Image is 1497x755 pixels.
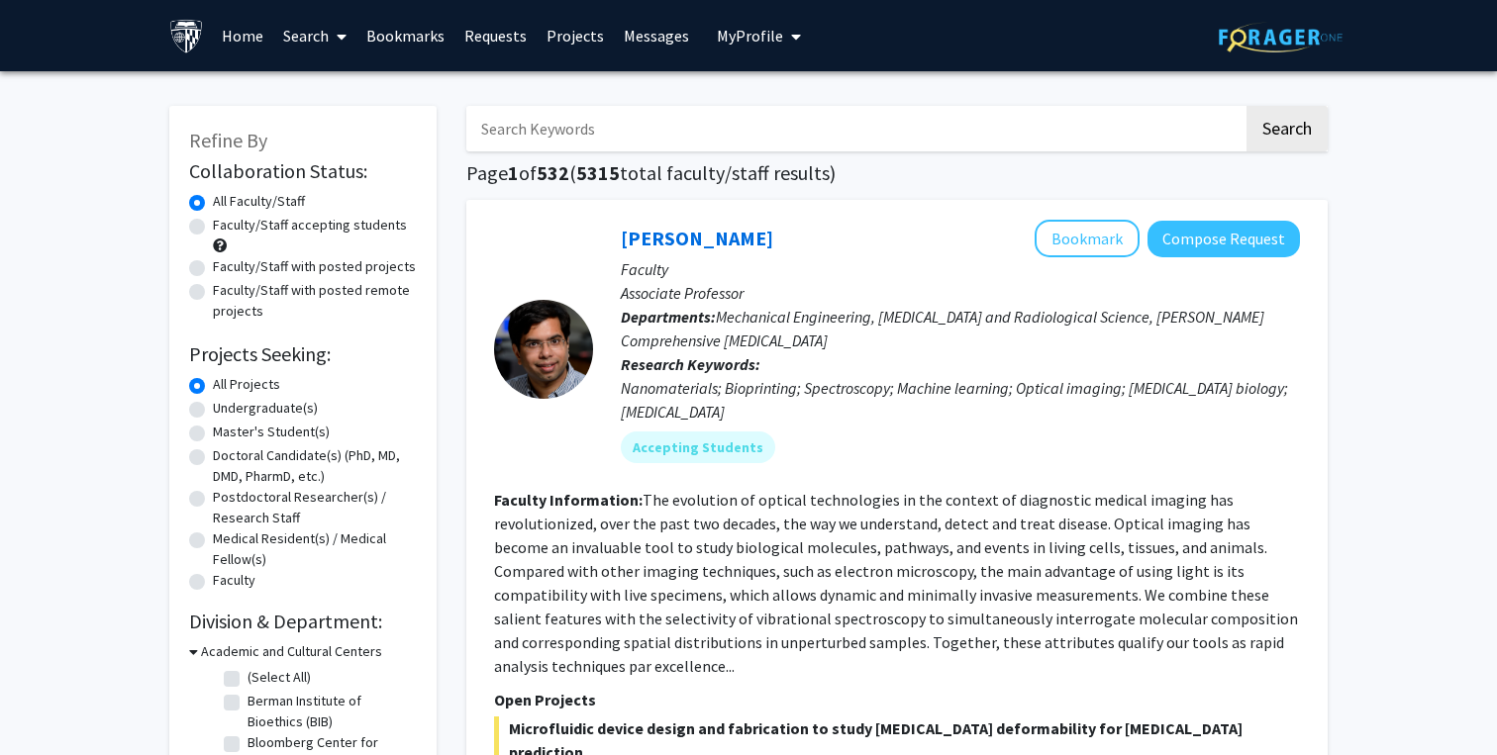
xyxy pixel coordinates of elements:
span: 5315 [576,160,620,185]
b: Faculty Information: [494,490,643,510]
label: Medical Resident(s) / Medical Fellow(s) [213,528,417,570]
label: Master's Student(s) [213,422,330,442]
p: Faculty [621,257,1300,281]
button: Compose Request to Ishan Barman [1148,221,1300,257]
h2: Division & Department: [189,610,417,633]
span: Mechanical Engineering, [MEDICAL_DATA] and Radiological Science, [PERSON_NAME] Comprehensive [MED... [621,307,1264,350]
label: All Projects [213,374,280,395]
span: Refine By [189,128,267,152]
a: Bookmarks [356,1,454,70]
label: Berman Institute of Bioethics (BIB) [248,691,412,732]
label: Faculty [213,570,255,591]
h3: Academic and Cultural Centers [201,641,382,662]
a: Projects [537,1,614,70]
h2: Collaboration Status: [189,159,417,183]
span: 1 [508,160,519,185]
label: Faculty/Staff with posted remote projects [213,280,417,322]
h1: Page of ( total faculty/staff results) [466,161,1328,185]
label: Faculty/Staff with posted projects [213,256,416,277]
button: Add Ishan Barman to Bookmarks [1035,220,1140,257]
a: Messages [614,1,699,70]
b: Departments: [621,307,716,327]
img: ForagerOne Logo [1219,22,1343,52]
div: Nanomaterials; Bioprinting; Spectroscopy; Machine learning; Optical imaging; [MEDICAL_DATA] biolo... [621,376,1300,424]
fg-read-more: The evolution of optical technologies in the context of diagnostic medical imaging has revolution... [494,490,1298,676]
label: Doctoral Candidate(s) (PhD, MD, DMD, PharmD, etc.) [213,445,417,487]
label: Undergraduate(s) [213,398,318,419]
button: Search [1247,106,1328,151]
p: Associate Professor [621,281,1300,305]
img: Johns Hopkins University Logo [169,19,204,53]
label: Faculty/Staff accepting students [213,215,407,236]
label: (Select All) [248,667,311,688]
a: Home [212,1,273,70]
p: Open Projects [494,688,1300,711]
a: Requests [454,1,537,70]
label: Postdoctoral Researcher(s) / Research Staff [213,487,417,528]
a: Search [273,1,356,70]
b: Research Keywords: [621,354,760,374]
h2: Projects Seeking: [189,342,417,366]
span: 532 [537,160,569,185]
label: All Faculty/Staff [213,191,305,212]
span: My Profile [717,26,783,46]
a: [PERSON_NAME] [621,226,773,250]
iframe: Chat [15,666,84,740]
mat-chip: Accepting Students [621,431,775,463]
input: Search Keywords [466,106,1244,151]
